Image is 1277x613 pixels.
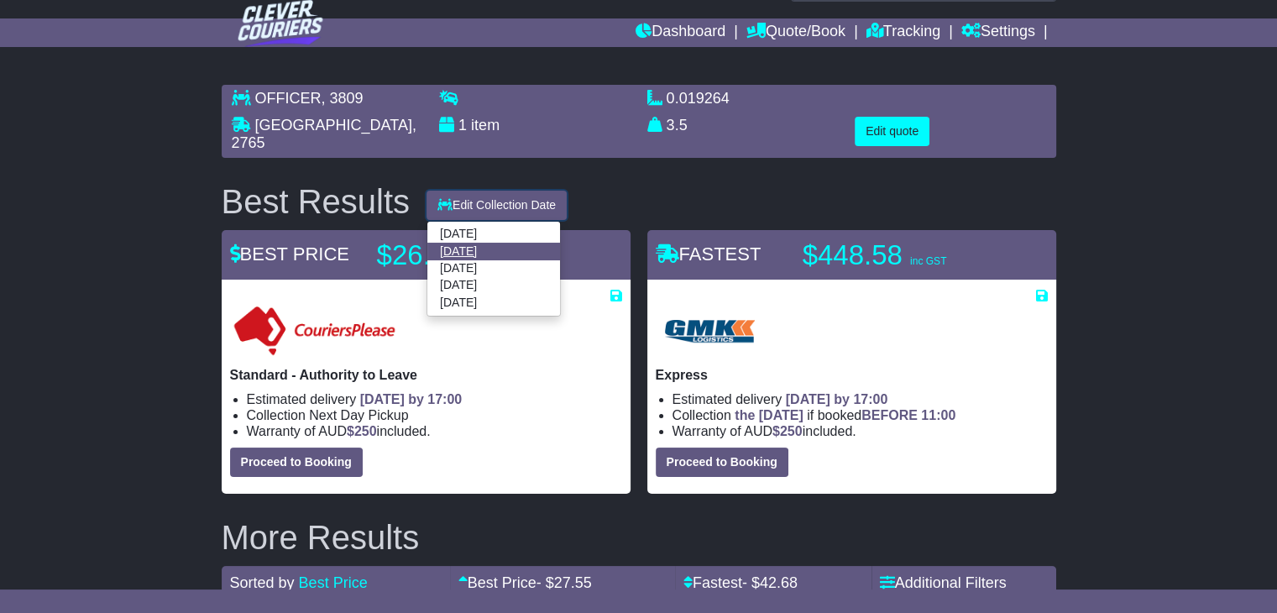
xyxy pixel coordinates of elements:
[910,255,946,267] span: inc GST
[746,18,845,47] a: Quote/Book
[786,392,888,406] span: [DATE] by 17:00
[255,117,412,134] span: [GEOGRAPHIC_DATA]
[735,408,955,422] span: if booked
[322,90,364,107] span: , 3809
[299,574,368,591] a: Best Price
[554,574,592,591] span: 27.55
[230,574,295,591] span: Sorted by
[667,90,730,107] span: 0.019264
[232,117,416,152] span: , 2765
[656,448,788,477] button: Proceed to Booking
[536,574,592,591] span: - $
[222,519,1056,556] h2: More Results
[354,424,377,438] span: 250
[742,574,798,591] span: - $
[309,408,408,422] span: Next Day Pickup
[427,243,560,259] a: [DATE]
[772,424,803,438] span: $
[656,244,761,265] span: FASTEST
[347,424,377,438] span: $
[427,191,567,220] button: Edit Collection Date
[803,238,1013,272] p: $448.58
[866,18,940,47] a: Tracking
[255,90,322,107] span: OFFICER
[360,392,463,406] span: [DATE] by 17:00
[230,305,399,359] img: Couriers Please: Standard - Authority to Leave
[735,408,803,422] span: the [DATE]
[656,367,1048,383] p: Express
[673,423,1048,439] li: Warranty of AUD included.
[760,574,798,591] span: 42.68
[230,367,622,383] p: Standard - Authority to Leave
[247,391,622,407] li: Estimated delivery
[673,391,1048,407] li: Estimated delivery
[427,260,560,277] a: [DATE]
[427,226,560,243] a: [DATE]
[471,117,500,134] span: item
[377,238,587,272] p: $26.09
[961,18,1035,47] a: Settings
[673,407,1048,423] li: Collection
[230,448,363,477] button: Proceed to Booking
[247,423,622,439] li: Warranty of AUD included.
[880,574,1007,591] a: Additional Filters
[458,574,592,591] a: Best Price- $27.55
[683,574,798,591] a: Fastest- $42.68
[458,117,467,134] span: 1
[780,424,803,438] span: 250
[427,294,560,311] a: [DATE]
[230,244,349,265] span: BEST PRICE
[667,117,688,134] span: 3.5
[861,408,918,422] span: BEFORE
[855,117,929,146] button: Edit quote
[656,305,763,359] img: GMK Logistics: Express
[921,408,955,422] span: 11:00
[247,407,622,423] li: Collection
[636,18,725,47] a: Dashboard
[427,277,560,294] a: [DATE]
[213,183,419,220] div: Best Results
